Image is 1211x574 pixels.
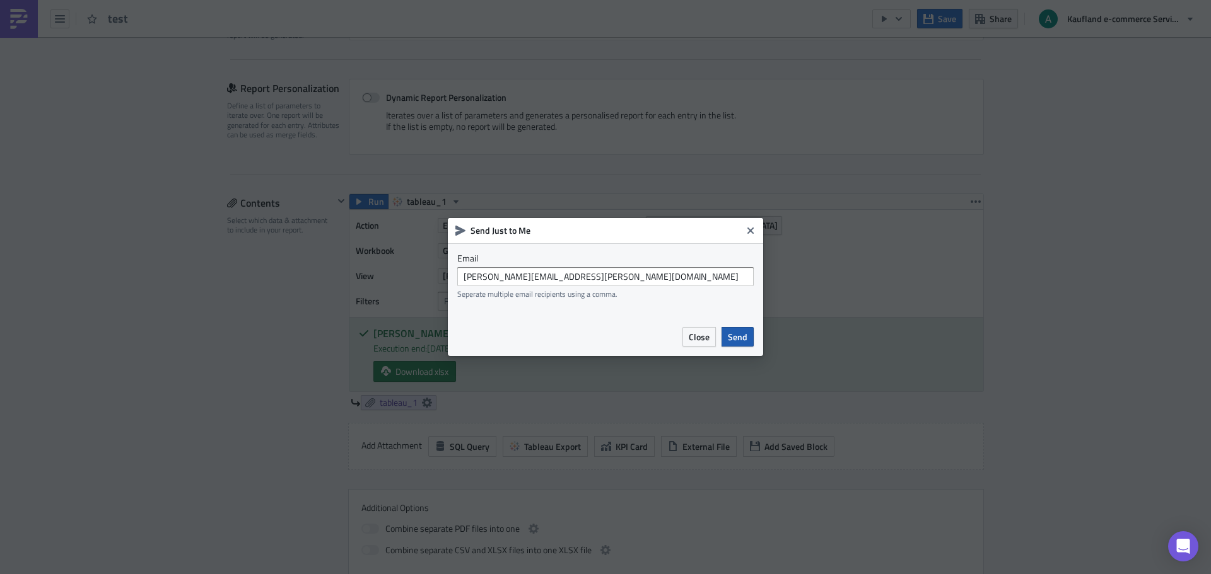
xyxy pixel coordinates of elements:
[722,327,754,347] button: Send
[5,5,602,15] body: Rich Text Area. Press ALT-0 for help.
[457,289,754,299] div: Seperate multiple email recipients using a comma.
[457,253,754,264] label: Email
[741,221,760,240] button: Close
[1168,531,1198,561] div: Open Intercom Messenger
[728,330,747,343] span: Send
[471,225,742,236] h6: Send Just to Me
[689,330,710,343] span: Close
[682,327,716,347] button: Close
